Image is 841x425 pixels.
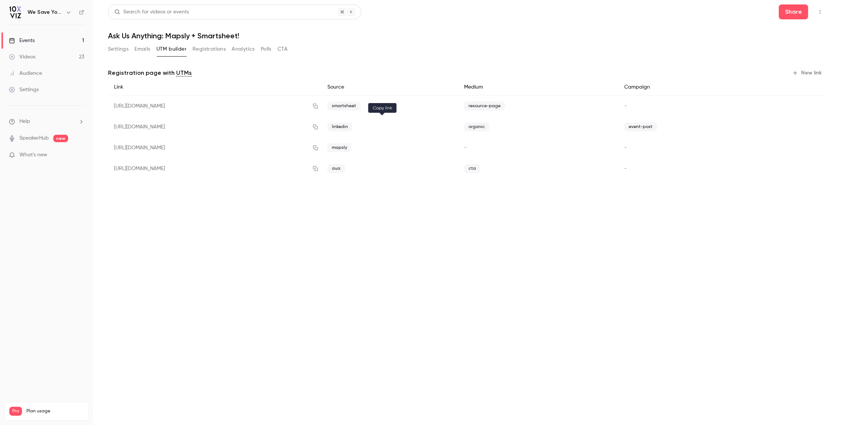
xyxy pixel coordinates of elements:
[624,122,657,131] span: event-post
[277,43,288,55] button: CTA
[464,102,505,111] span: resource-page
[134,43,150,55] button: Emails
[624,166,627,171] span: -
[9,118,84,125] li: help-dropdown-opener
[9,37,35,44] div: Events
[9,6,21,18] img: We Save You Time!
[458,79,618,96] div: Medium
[624,103,627,109] span: -
[624,145,627,150] span: -
[156,43,187,55] button: UTM builder
[108,43,128,55] button: Settings
[327,143,352,152] span: mapsly
[9,86,39,93] div: Settings
[327,164,345,173] span: aua
[261,43,272,55] button: Polls
[618,79,754,96] div: Campaign
[108,158,321,179] div: [URL][DOMAIN_NAME]
[108,68,192,77] p: Registration page with
[108,116,321,137] div: [URL][DOMAIN_NAME]
[464,164,480,173] span: cta
[464,145,467,150] span: -
[75,152,84,159] iframe: Noticeable Trigger
[26,408,84,414] span: Plan usage
[321,79,458,96] div: Source
[19,134,49,142] a: SpeakerHub
[108,31,826,40] h1: Ask Us Anything: Mapsly + Smartsheet!
[464,122,489,131] span: organic
[779,4,808,19] button: Share
[327,102,361,111] span: smartsheet
[176,68,192,77] a: UTMs
[9,53,35,61] div: Videos
[108,137,321,158] div: [URL][DOMAIN_NAME]
[193,43,226,55] button: Registrations
[9,70,42,77] div: Audience
[19,151,47,159] span: What's new
[108,79,321,96] div: Link
[327,122,352,131] span: linkedin
[53,135,68,142] span: new
[114,8,189,16] div: Search for videos or events
[28,9,63,16] h6: We Save You Time!
[232,43,255,55] button: Analytics
[108,96,321,117] div: [URL][DOMAIN_NAME]
[19,118,30,125] span: Help
[789,67,826,79] button: New link
[9,407,22,416] span: Pro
